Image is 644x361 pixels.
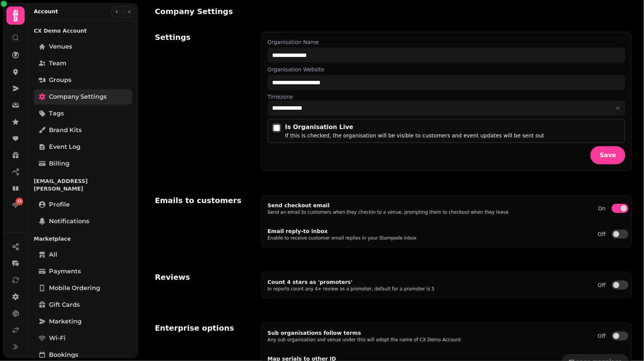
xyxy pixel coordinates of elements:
span: Event log [49,142,80,151]
span: Bookings [49,350,78,359]
a: Marketing [34,314,132,329]
p: Enable to receive customer email replies in your Stampede Inbox [268,235,417,241]
span: Brand Kits [49,126,82,135]
p: Send checkout email [268,202,509,209]
span: Company settings [49,92,107,101]
a: Gift cards [34,297,132,312]
span: All [49,250,57,259]
span: Payments [49,267,81,276]
h2: Enterprise options [155,323,234,333]
a: Team [34,56,132,71]
p: In reports count any 4+ review as a promoter, default for a promoter is 5 [268,286,435,292]
span: Profile [49,200,70,209]
div: If this is checked, the organisation will be visible to customers and event updates will be sent out [285,132,544,139]
a: Groups [34,73,132,88]
span: Billing [49,159,69,168]
label: Off [598,230,606,239]
span: Mobile ordering [49,284,100,293]
span: Wi-Fi [49,334,66,343]
button: Save [590,146,625,164]
a: Payments [34,264,132,279]
a: Tags [34,106,132,121]
label: Off [598,281,606,290]
label: Organisation Website [268,66,625,73]
span: Marketing [49,317,82,326]
h2: Emails to customers [155,195,241,206]
p: Email reply-to inbox [268,227,417,235]
p: CX Demo Account [34,24,132,38]
label: Off [598,331,606,341]
p: Count 4 stars as 'promoters' [268,278,435,286]
p: Marketplace [34,232,132,246]
label: Organisation Name [268,38,625,46]
span: Venues [49,42,72,51]
a: Mobile ordering [34,281,132,296]
div: Is Organisation Live [285,123,544,132]
span: Team [49,59,66,68]
span: Gift cards [49,300,80,309]
label: On [598,204,606,213]
p: Send an email to customers when they checkin to a venue, prompting them to checkout when they leave [268,209,509,215]
a: Brand Kits [34,123,132,138]
a: Profile [34,197,132,212]
label: Timezone [268,93,625,101]
p: Sub organisations follow terms [268,329,461,337]
a: Wi-Fi [34,331,132,346]
a: 12 [8,198,23,213]
a: Event log [34,139,132,154]
span: Tags [49,109,64,118]
span: Groups [49,76,71,85]
a: Notifications [34,214,132,229]
span: 12 [17,199,22,204]
p: [EMAIL_ADDRESS][PERSON_NAME] [34,174,132,195]
h2: Company Settings [155,6,301,17]
p: Any sub organisation and venue under this will adopt the name of CX Demo Account [268,337,461,343]
span: Notifications [49,217,89,226]
h2: Settings [155,32,191,43]
a: Venues [34,39,132,54]
span: Save [600,152,616,158]
h2: Account [34,8,58,15]
a: Company settings [34,89,132,104]
a: Billing [34,156,132,171]
h2: Reviews [155,272,190,282]
a: All [34,247,132,262]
